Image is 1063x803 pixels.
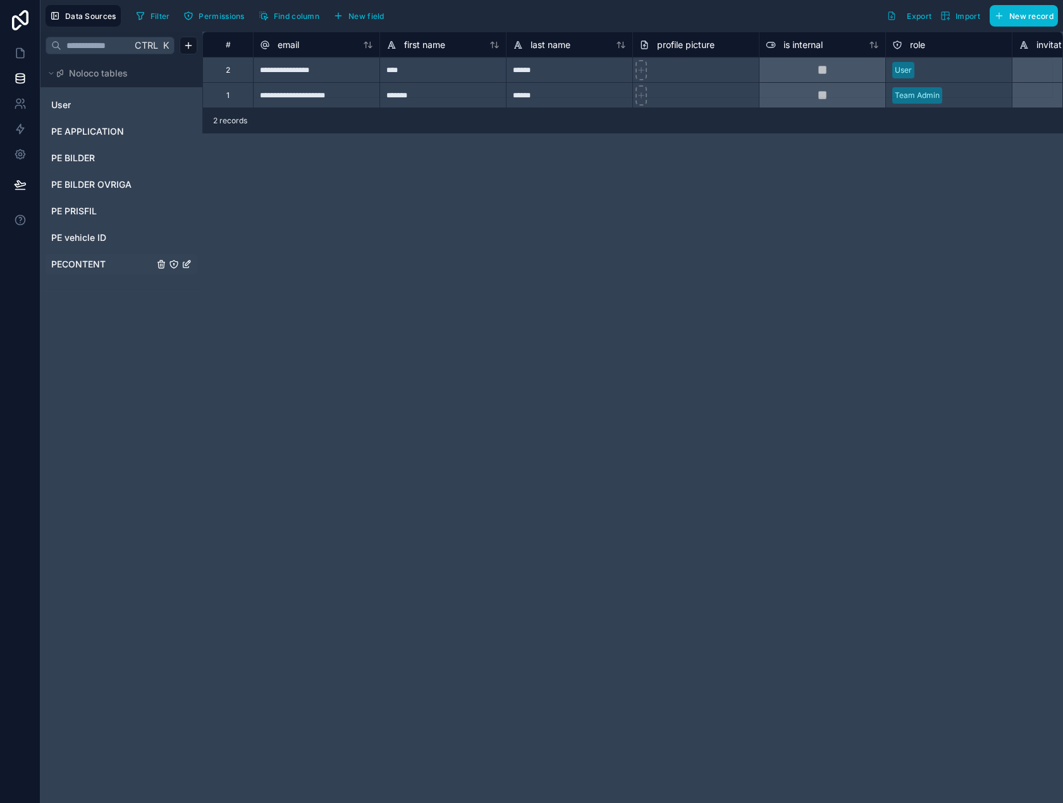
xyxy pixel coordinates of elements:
[226,65,230,75] div: 2
[51,205,154,218] a: PE PRISFIL
[46,64,190,82] button: Noloco tables
[895,90,940,101] div: Team Admin
[51,231,154,244] a: PE vehicle ID
[985,5,1058,27] a: New record
[46,95,197,115] div: User
[895,64,912,76] div: User
[46,121,197,142] div: PE APPLICATION
[46,5,121,27] button: Data Sources
[51,125,124,138] span: PE APPLICATION
[51,125,154,138] a: PE APPLICATION
[657,39,715,51] span: profile picture
[46,228,197,248] div: PE vehicle ID
[254,6,324,25] button: Find column
[161,41,170,50] span: K
[348,11,384,21] span: New field
[46,201,197,221] div: PE PRISFIL
[955,11,980,21] span: Import
[531,39,570,51] span: last name
[212,40,243,49] div: #
[51,152,154,164] a: PE BILDER
[131,6,175,25] button: Filter
[907,11,931,21] span: Export
[51,258,106,271] span: PECONTENT
[133,37,159,53] span: Ctrl
[1009,11,1054,21] span: New record
[51,99,154,111] a: User
[199,11,244,21] span: Permissions
[51,152,95,164] span: PE BILDER
[278,39,299,51] span: email
[783,39,823,51] span: is internal
[46,254,197,274] div: PECONTENT
[179,6,254,25] a: Permissions
[51,231,106,244] span: PE vehicle ID
[179,6,249,25] button: Permissions
[46,175,197,195] div: PE BILDER OVRIGA
[274,11,319,21] span: Find column
[69,67,128,80] span: Noloco tables
[65,11,116,21] span: Data Sources
[46,148,197,168] div: PE BILDER
[51,99,71,111] span: User
[51,178,132,191] span: PE BILDER OVRIGA
[404,39,445,51] span: first name
[51,258,154,271] a: PECONTENT
[882,5,936,27] button: Export
[329,6,389,25] button: New field
[910,39,925,51] span: role
[51,205,97,218] span: PE PRISFIL
[213,116,247,126] span: 2 records
[936,5,985,27] button: Import
[51,178,154,191] a: PE BILDER OVRIGA
[151,11,170,21] span: Filter
[226,90,230,101] div: 1
[990,5,1058,27] button: New record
